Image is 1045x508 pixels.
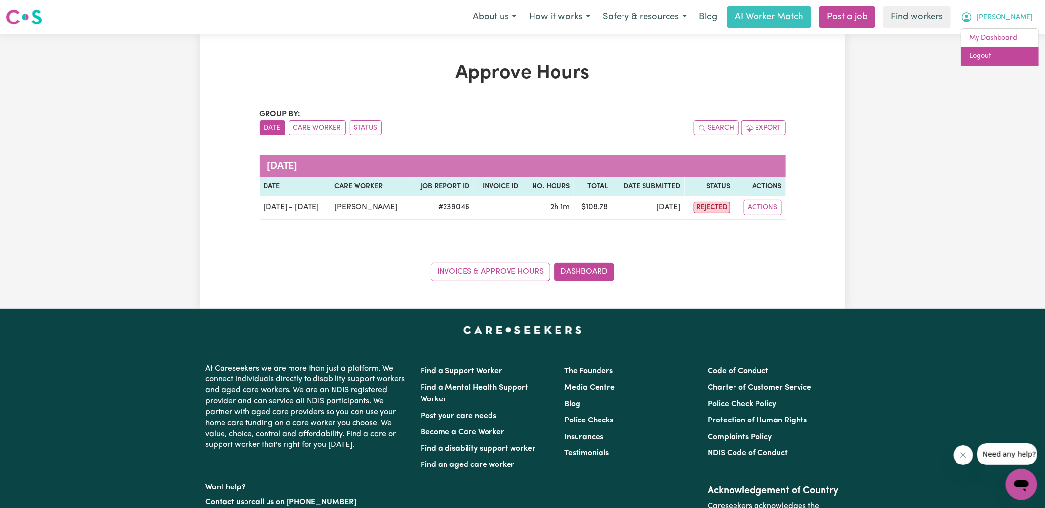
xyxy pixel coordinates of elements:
[708,449,788,457] a: NDIS Code of Conduct
[708,485,839,497] h2: Acknowledgement of Country
[612,177,685,196] th: Date Submitted
[431,263,550,281] a: Invoices & Approve Hours
[708,400,776,408] a: Police Check Policy
[260,62,786,85] h1: Approve Hours
[421,461,515,469] a: Find an aged care worker
[708,433,772,441] a: Complaints Policy
[467,7,523,27] button: About us
[694,202,730,213] span: rejected
[206,498,245,506] a: Contact us
[260,120,285,135] button: sort invoices by date
[421,367,503,375] a: Find a Support Worker
[260,155,786,177] caption: [DATE]
[421,384,529,403] a: Find a Mental Health Support Worker
[474,177,523,196] th: Invoice ID
[977,12,1033,23] span: [PERSON_NAME]
[410,177,473,196] th: Job Report ID
[331,196,410,220] td: [PERSON_NAME]
[977,443,1037,465] iframe: Message from company
[564,433,603,441] a: Insurances
[744,200,782,215] button: Actions
[954,445,973,465] iframe: Close message
[574,196,612,220] td: $ 108.78
[564,449,609,457] a: Testimonials
[523,7,597,27] button: How it works
[961,28,1039,66] div: My Account
[708,384,811,392] a: Charter of Customer Service
[961,29,1039,47] a: My Dashboard
[260,110,301,118] span: Group by:
[564,384,615,392] a: Media Centre
[522,177,573,196] th: No. Hours
[206,359,409,455] p: At Careseekers we are more than just a platform. We connect individuals directly to disability su...
[694,120,739,135] button: Search
[463,326,582,334] a: Careseekers home page
[685,177,734,196] th: Status
[574,177,612,196] th: Total
[1006,469,1037,500] iframe: Button to launch messaging window
[260,177,331,196] th: Date
[727,6,811,28] a: AI Worker Match
[421,428,505,436] a: Become a Care Worker
[961,47,1039,66] a: Logout
[708,417,807,424] a: Protection of Human Rights
[564,400,580,408] a: Blog
[421,445,536,453] a: Find a disability support worker
[955,7,1039,27] button: My Account
[612,196,685,220] td: [DATE]
[554,263,614,281] a: Dashboard
[693,6,723,28] a: Blog
[289,120,346,135] button: sort invoices by care worker
[410,196,473,220] td: # 239046
[206,478,409,493] p: Want help?
[252,498,356,506] a: call us on [PHONE_NUMBER]
[260,196,331,220] td: [DATE] - [DATE]
[819,6,875,28] a: Post a job
[597,7,693,27] button: Safety & resources
[708,367,768,375] a: Code of Conduct
[564,367,613,375] a: The Founders
[734,177,786,196] th: Actions
[350,120,382,135] button: sort invoices by paid status
[550,203,570,211] span: 2 hours 1 minute
[421,412,497,420] a: Post your care needs
[883,6,951,28] a: Find workers
[741,120,786,135] button: Export
[6,6,42,28] a: Careseekers logo
[564,417,613,424] a: Police Checks
[6,8,42,26] img: Careseekers logo
[331,177,410,196] th: Care worker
